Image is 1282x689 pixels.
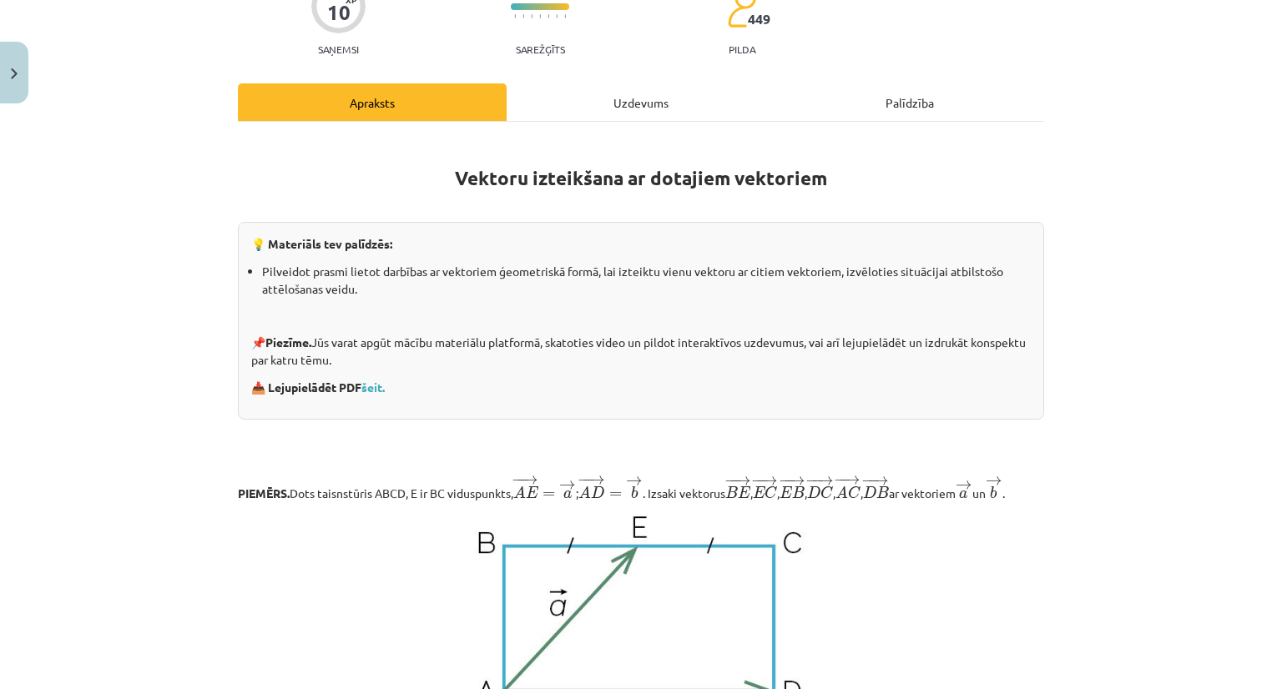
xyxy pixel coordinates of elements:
span: → [844,475,861,485]
span: = [543,491,555,498]
span: − [724,476,737,485]
span: A [513,485,526,498]
strong: 💡 Materiāls tev palīdzēs: [251,236,392,251]
img: icon-short-line-57e1e144782c952c97e751825c79c345078a6d821885a25fce030b3d8c18986b.svg [564,14,566,18]
span: C [765,486,777,499]
img: icon-short-line-57e1e144782c952c97e751825c79c345078a6d821885a25fce030b3d8c18986b.svg [531,14,532,18]
img: icon-short-line-57e1e144782c952c97e751825c79c345078a6d821885a25fce030b3d8c18986b.svg [556,14,558,18]
span: = [609,491,622,498]
span: a [563,490,572,499]
strong: Vektoru izteikšana ar dotajiem vektoriem [455,166,827,190]
span: C [820,486,833,499]
span: E [753,486,765,498]
span: − [751,476,764,485]
span: 449 [748,12,770,27]
span: D [591,486,604,498]
span: D [807,486,820,498]
p: 📌 Jūs varat apgūt mācību materiālu platformā, skatoties video un pildot interaktīvos uzdevumus, v... [251,334,1031,369]
img: icon-short-line-57e1e144782c952c97e751825c79c345078a6d821885a25fce030b3d8c18986b.svg [514,14,516,18]
span: − [784,476,785,485]
span: C [848,486,861,499]
span: − [834,475,846,485]
p: Saņemsi [311,43,366,55]
span: → [522,475,538,485]
span: − [779,476,791,485]
span: E [738,486,750,498]
strong: 📥 Lejupielādēt PDF [251,380,387,395]
div: 10 [327,1,351,24]
span: − [811,476,814,485]
span: − [578,475,590,485]
span: → [559,480,576,490]
b: PIEMĒRS. [238,485,290,500]
span: → [626,476,643,485]
span: − [517,475,518,485]
span: D [863,486,876,498]
span: → [789,476,805,485]
span: → [872,476,889,485]
img: icon-close-lesson-0947bae3869378f0d4975bcd49f059093ad1ed9edebbc8119c70593378902aed.svg [11,68,18,79]
p: pilda [729,43,755,55]
span: E [780,486,792,498]
span: B [725,486,738,498]
span: → [817,476,834,485]
span: − [756,476,758,485]
p: Sarežģīts [516,43,565,55]
div: Palīdzība [775,83,1044,121]
span: − [512,475,524,485]
span: → [761,476,778,485]
span: → [734,476,751,485]
strong: Piezīme. [265,334,311,350]
span: − [805,476,818,485]
img: icon-short-line-57e1e144782c952c97e751825c79c345078a6d821885a25fce030b3d8c18986b.svg [539,14,541,18]
span: − [861,476,874,485]
span: − [583,475,585,485]
span: − [839,475,840,485]
span: − [729,476,731,485]
p: Dots taisnstūris ABCD, E ir BC viduspunkts, ; . Izsaki vektorus , , , , , ar vektoriem un . [238,475,1044,503]
span: a [959,490,967,499]
img: icon-short-line-57e1e144782c952c97e751825c79c345078a6d821885a25fce030b3d8c18986b.svg [522,14,524,18]
span: − [867,476,870,485]
span: → [986,476,1002,485]
span: A [578,485,591,498]
span: B [876,486,889,498]
span: → [588,475,605,485]
li: Pilveidot prasmi lietot darbības ar vektoriem ģeometriskā formā, lai izteiktu vienu vektoru ar ci... [262,263,1031,298]
span: b [631,486,638,499]
div: Uzdevums [507,83,775,121]
span: → [956,480,972,490]
a: šeit. [361,380,385,395]
img: icon-short-line-57e1e144782c952c97e751825c79c345078a6d821885a25fce030b3d8c18986b.svg [548,14,549,18]
span: A [835,485,848,498]
span: b [990,486,997,499]
div: Apraksts [238,83,507,121]
span: B [792,486,805,498]
span: E [526,486,538,498]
